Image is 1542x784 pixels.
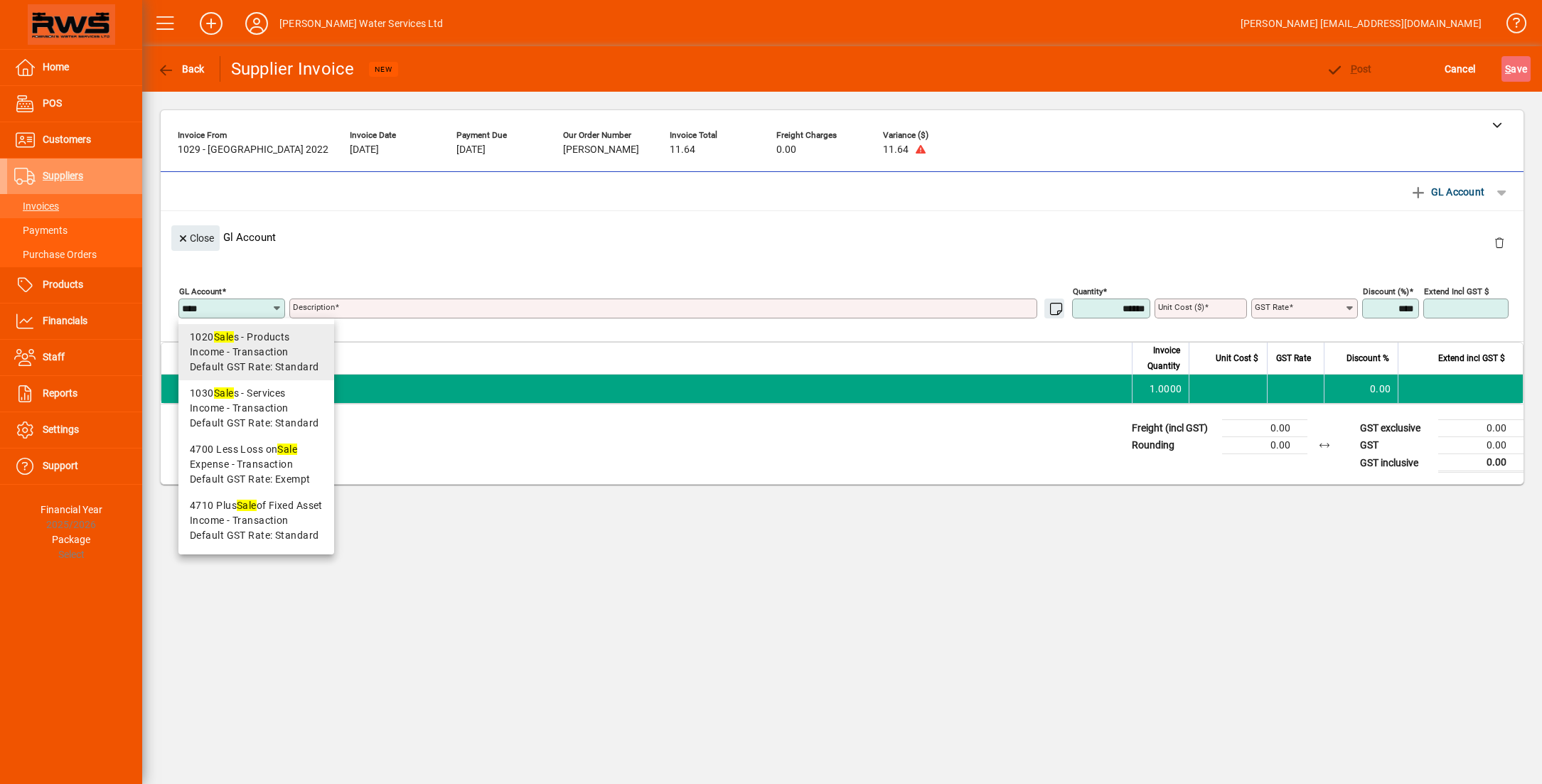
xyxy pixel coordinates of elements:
[178,380,334,436] mat-option: 1030 Sales - Services
[1222,420,1307,437] td: 0.00
[52,534,90,545] span: Package
[214,387,234,399] em: Sale
[178,324,334,380] mat-option: 1020 Sales - Products
[7,194,142,218] a: Invoices
[154,56,208,82] button: Back
[277,444,297,455] em: Sale
[190,345,289,360] span: Income - Transaction
[14,225,68,236] span: Payments
[190,528,318,543] span: Default GST Rate: Standard
[190,401,289,416] span: Income - Transaction
[7,267,142,303] a: Products
[456,144,486,156] span: [DATE]
[14,200,59,212] span: Invoices
[7,86,142,122] a: POS
[179,286,222,296] mat-label: GL Account
[7,376,142,412] a: Reports
[168,231,223,244] app-page-header-button: Close
[670,144,695,156] span: 11.64
[41,504,102,515] span: Financial Year
[1441,56,1479,82] button: Cancel
[1326,63,1372,75] span: ost
[190,457,293,472] span: Expense - Transaction
[231,58,355,80] div: Supplier Invoice
[43,315,87,326] span: Financials
[350,144,379,156] span: [DATE]
[1073,286,1103,296] mat-label: Quantity
[1141,343,1180,374] span: Invoice Quantity
[7,50,142,85] a: Home
[7,304,142,339] a: Financials
[43,387,77,399] span: Reports
[190,360,318,375] span: Default GST Rate: Standard
[43,134,91,145] span: Customers
[214,331,234,343] em: Sale
[7,340,142,375] a: Staff
[563,144,639,156] span: [PERSON_NAME]
[1351,63,1357,75] span: P
[1353,437,1438,454] td: GST
[1322,56,1376,82] button: Post
[178,493,334,549] mat-option: 4710 Plus Sale of Fixed Asset
[234,11,279,36] button: Profile
[43,460,78,471] span: Support
[7,242,142,267] a: Purchase Orders
[883,144,909,156] span: 11.64
[1158,302,1204,312] mat-label: Unit Cost ($)
[1132,375,1189,403] td: 1.0000
[237,500,257,511] em: Sale
[1241,12,1482,35] div: [PERSON_NAME] [EMAIL_ADDRESS][DOMAIN_NAME]
[1363,286,1409,296] mat-label: Discount (%)
[1276,350,1311,366] span: GST Rate
[43,424,79,435] span: Settings
[1505,63,1511,75] span: S
[375,65,392,74] span: NEW
[178,436,334,493] mat-option: 4700 Less Loss on Sale
[1222,437,1307,454] td: 0.00
[188,11,234,36] button: Add
[171,225,220,251] button: Close
[161,211,1524,263] div: Gl Account
[1346,350,1389,366] span: Discount %
[43,97,62,109] span: POS
[1482,236,1516,249] app-page-header-button: Delete
[157,63,205,75] span: Back
[43,279,83,290] span: Products
[190,330,323,345] div: 1020 s - Products
[190,416,318,431] span: Default GST Rate: Standard
[279,12,444,35] div: [PERSON_NAME] Water Services Ltd
[43,61,69,73] span: Home
[190,513,289,528] span: Income - Transaction
[293,302,335,312] mat-label: Description
[190,442,323,457] div: 4700 Less Loss on
[1438,350,1505,366] span: Extend incl GST $
[190,472,311,487] span: Default GST Rate: Exempt
[1445,58,1476,80] span: Cancel
[1216,350,1258,366] span: Unit Cost $
[1125,437,1222,454] td: Rounding
[1438,437,1524,454] td: 0.00
[178,144,328,156] span: 1029 - [GEOGRAPHIC_DATA] 2022
[7,412,142,448] a: Settings
[1438,454,1524,472] td: 0.00
[1501,56,1531,82] button: Save
[776,144,796,156] span: 0.00
[7,218,142,242] a: Payments
[177,227,214,250] span: Close
[1438,420,1524,437] td: 0.00
[142,56,220,82] app-page-header-button: Back
[7,449,142,484] a: Support
[1505,58,1527,80] span: ave
[43,170,83,181] span: Suppliers
[190,498,323,513] div: 4710 Plus of Fixed Asset
[14,249,97,260] span: Purchase Orders
[1496,3,1524,49] a: Knowledge Base
[1324,375,1398,403] td: 0.00
[1353,454,1438,472] td: GST inclusive
[1255,302,1289,312] mat-label: GST rate
[1353,420,1438,437] td: GST exclusive
[190,386,323,401] div: 1030 s - Services
[1424,286,1489,296] mat-label: Extend incl GST $
[7,122,142,158] a: Customers
[43,351,65,363] span: Staff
